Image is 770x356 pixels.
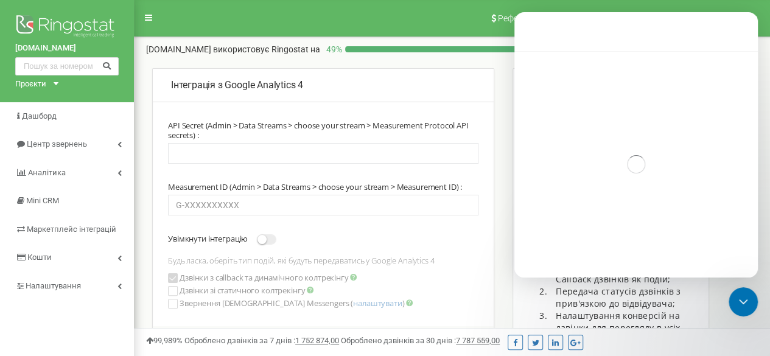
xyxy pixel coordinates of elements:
span: Mini CRM [26,196,59,205]
a: [DOMAIN_NAME] [15,43,119,54]
img: Ringostat logo [15,12,119,43]
span: Центр звернень [27,139,87,148]
iframe: Intercom live chat [514,12,758,277]
span: Дашборд [22,111,57,120]
label: API Secret (Admin > Data Streams > choose your stream > Measurement Protocol API secrets) : [168,120,478,140]
iframe: Intercom live chat [729,287,758,316]
span: Аналiтика [28,168,66,177]
u: 7 787 559,00 [456,336,500,345]
label: Увімкнути інтеграцію [168,234,248,243]
span: Оброблено дзвінків за 30 днів : [341,336,500,345]
span: використовує Ringostat на [213,44,320,54]
label: Звернення [DEMOGRAPHIC_DATA] Messengers ( ) [180,298,413,308]
input: G-ХХХХХХХХХХ [168,195,478,215]
span: 99,989% [146,336,183,345]
a: налаштувати [353,298,402,309]
p: Будь ласка, оберіть тип подій, які будуть передаватись у Google Analytics 4 [168,256,478,265]
u: 1 752 874,00 [295,336,339,345]
li: Налаштування конверсій на дзвінки для перегляду в усіх звітах. [550,310,696,346]
p: [DOMAIN_NAME] [146,43,320,55]
div: Проєкти [15,79,46,90]
span: Реферальна програма [498,13,588,23]
label: Дзвінки зі статичного колтрекінгу [180,285,313,295]
label: Measurement ID (Admin > Data Streams > choose your stream > Measurement ID) : [168,182,462,192]
span: Кошти [27,253,52,262]
span: Маркетплейс інтеграцій [27,225,116,234]
input: Пошук за номером [15,57,119,75]
p: 49 % [320,43,345,55]
li: Передача статусів дзвінків з прив'язкою до відвідувача; [550,285,696,310]
span: Оброблено дзвінків за 7 днів : [184,336,339,345]
span: Налаштування [26,281,81,290]
p: Інтеграція з Google Analytics 4 [171,79,475,92]
label: Дзвінки з callback та динамічного колтрекінгу [180,273,357,282]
